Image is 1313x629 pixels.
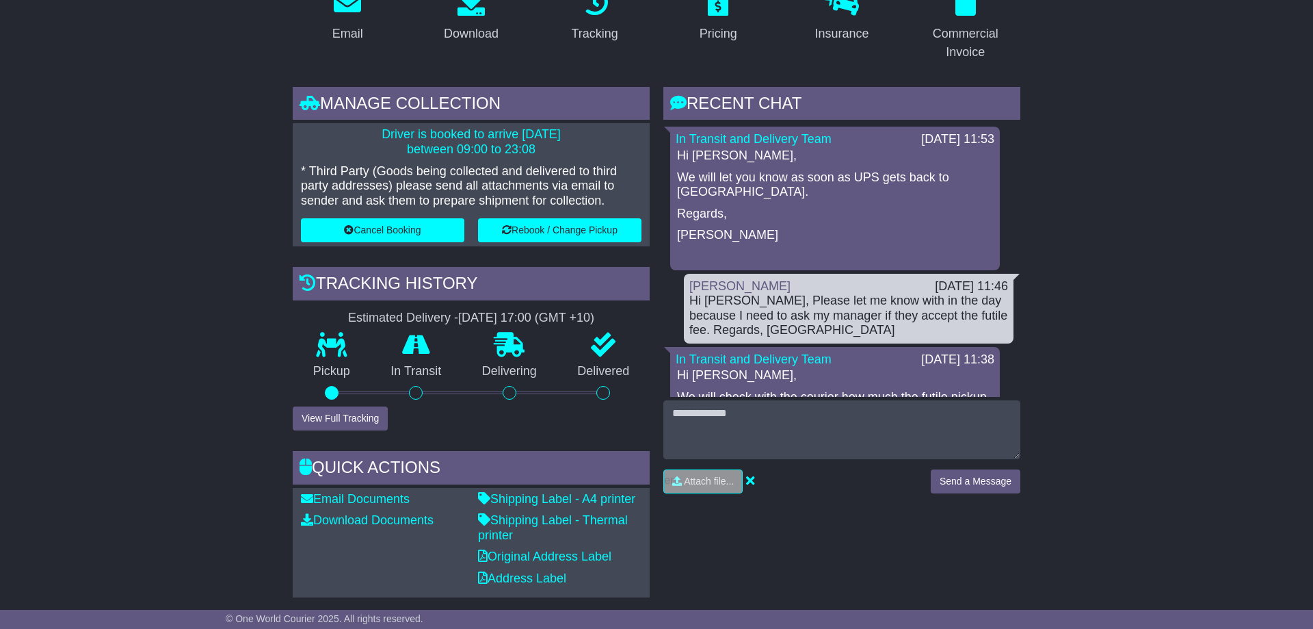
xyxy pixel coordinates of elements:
a: In Transit and Delivery Team [676,352,832,366]
a: Original Address Label [478,550,611,563]
div: Quick Actions [293,451,650,488]
div: Insurance [814,25,868,43]
div: Tracking [572,25,618,43]
p: [PERSON_NAME] [677,228,993,243]
button: Rebook / Change Pickup [478,218,641,242]
p: * Third Party (Goods being collected and delivered to third party addresses) please send all atta... [301,164,641,209]
div: [DATE] 11:46 [935,279,1008,294]
a: Email Documents [301,492,410,506]
div: Hi [PERSON_NAME], Please let me know with in the day because I need to ask my manager if they acc... [689,294,1008,338]
span: © One World Courier 2025. All rights reserved. [226,613,423,624]
div: [DATE] 11:38 [921,352,994,368]
div: Pricing [700,25,737,43]
a: [PERSON_NAME] [689,279,791,293]
a: Address Label [478,572,566,585]
div: [DATE] 17:00 (GMT +10) [458,311,594,326]
div: Tracking history [293,267,650,304]
a: Shipping Label - A4 printer [478,492,635,506]
div: Email [332,25,363,43]
p: Delivering [462,364,557,379]
p: Regards, [677,207,993,222]
button: View Full Tracking [293,407,388,431]
a: Download Documents [301,513,434,527]
div: [DATE] 11:53 [921,132,994,147]
div: Estimated Delivery - [293,311,650,326]
div: Commercial Invoice [919,25,1011,62]
div: Manage collection [293,87,650,124]
p: Hi [PERSON_NAME], [677,368,993,383]
p: In Transit [371,364,462,379]
div: RECENT CHAT [663,87,1020,124]
button: Send a Message [931,470,1020,493]
p: Delivered [557,364,650,379]
p: We will check with the courier how much the futile pickup fee is. [677,390,993,420]
a: In Transit and Delivery Team [676,132,832,146]
button: Cancel Booking [301,218,464,242]
p: Hi [PERSON_NAME], [677,149,993,164]
div: Download [444,25,499,43]
a: Shipping Label - Thermal printer [478,513,628,542]
p: Pickup [293,364,371,379]
p: Driver is booked to arrive [DATE] between 09:00 to 23:08 [301,127,641,157]
p: We will let you know as soon as UPS gets back to [GEOGRAPHIC_DATA]. [677,170,993,200]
